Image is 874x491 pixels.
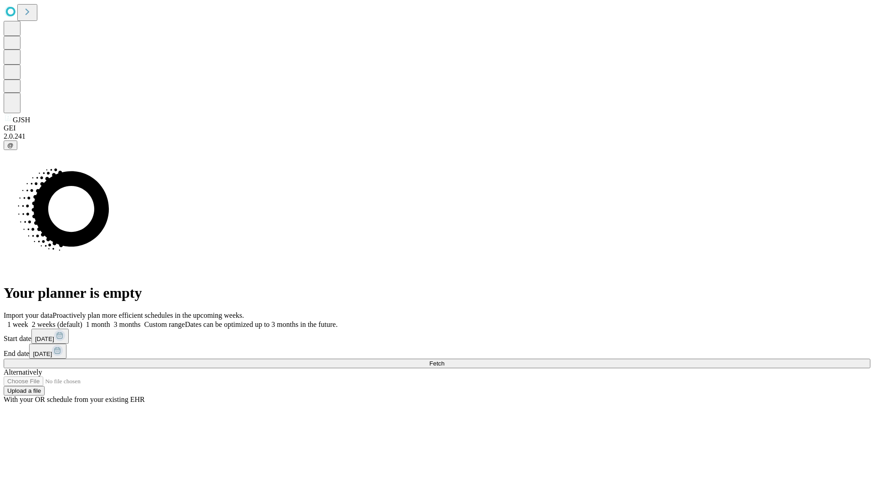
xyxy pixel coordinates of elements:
span: Alternatively [4,368,42,376]
span: 1 month [86,321,110,328]
div: Start date [4,329,870,344]
span: GJSH [13,116,30,124]
span: Proactively plan more efficient schedules in the upcoming weeks. [53,311,244,319]
button: [DATE] [31,329,69,344]
h1: Your planner is empty [4,285,870,301]
button: @ [4,140,17,150]
span: [DATE] [35,336,54,342]
button: Fetch [4,359,870,368]
span: Dates can be optimized up to 3 months in the future. [185,321,337,328]
button: [DATE] [29,344,66,359]
span: Fetch [429,360,444,367]
span: 3 months [114,321,141,328]
span: Import your data [4,311,53,319]
span: With your OR schedule from your existing EHR [4,396,145,403]
span: Custom range [144,321,185,328]
span: [DATE] [33,351,52,357]
div: 2.0.241 [4,132,870,140]
span: @ [7,142,14,149]
span: 1 week [7,321,28,328]
div: GEI [4,124,870,132]
span: 2 weeks (default) [32,321,82,328]
button: Upload a file [4,386,45,396]
div: End date [4,344,870,359]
